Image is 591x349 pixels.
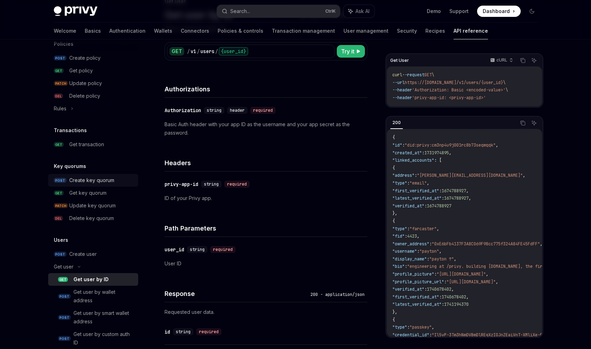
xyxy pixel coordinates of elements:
[48,328,138,349] a: POSTGet user by custom auth ID
[390,118,403,127] div: 200
[48,187,138,199] a: GETGet key quorum
[176,329,191,335] span: string
[439,248,442,254] span: ,
[496,142,498,148] span: ,
[48,90,138,102] a: DELDelete policy
[392,95,412,101] span: --header
[432,324,434,330] span: ,
[204,181,219,187] span: string
[272,22,335,39] a: Transaction management
[165,246,184,253] div: user_id
[218,22,263,39] a: Policies & controls
[165,328,170,335] div: id
[518,118,527,128] button: Copy the contents from the code block
[392,264,405,269] span: "bio"
[58,294,71,299] span: POST
[392,309,397,315] span: },
[54,178,66,183] span: POST
[73,309,134,326] div: Get user by smart wallet address
[392,157,434,163] span: "linked_accounts"
[58,315,71,320] span: POST
[477,6,521,17] a: Dashboard
[392,324,407,330] span: "type"
[424,286,427,292] span: :
[392,80,405,85] span: --url
[200,48,214,55] div: users
[165,84,367,94] h4: Authorizations
[427,8,441,15] a: Demo
[424,72,432,78] span: GET
[392,294,439,300] span: "first_verified_at"
[48,307,138,328] a: POSTGet user by smart wallet address
[58,277,68,282] span: GET
[109,22,146,39] a: Authentication
[48,64,138,77] a: GETGet policy
[54,6,97,16] img: dark logo
[442,195,444,201] span: :
[392,218,395,224] span: {
[447,279,496,285] span: "[URL][DOMAIN_NAME]"
[407,324,410,330] span: :
[392,87,412,93] span: --header
[417,173,523,178] span: "[PERSON_NAME][EMAIL_ADDRESS][DOMAIN_NAME]"
[69,214,114,222] div: Delete key quorum
[518,56,527,65] button: Copy the contents from the code block
[392,302,442,307] span: "latest_verified_at"
[54,203,68,208] span: PATCH
[325,8,336,14] span: Ctrl K
[219,47,248,56] div: {user_id}
[54,142,64,147] span: GET
[444,195,469,201] span: 1674788927
[165,158,367,168] h4: Headers
[449,150,451,156] span: ,
[392,135,395,140] span: {
[437,271,486,277] span: "[URL][DOMAIN_NAME]"
[407,233,417,239] span: 4423
[54,216,63,221] span: DEL
[69,140,104,149] div: Get transaction
[410,180,427,186] span: "email"
[165,289,308,298] h4: Response
[442,302,444,307] span: :
[69,92,100,100] div: Delete policy
[529,56,539,65] button: Ask AI
[69,250,97,258] div: Create user
[407,226,410,232] span: :
[187,48,190,55] div: /
[486,271,488,277] span: ,
[54,263,73,271] div: Get user
[48,212,138,225] a: DELDelete key quorum
[427,256,429,262] span: :
[191,48,196,55] div: v1
[454,256,456,262] span: ,
[69,54,101,62] div: Create policy
[73,288,134,305] div: Get user by wallet address
[402,142,405,148] span: :
[407,180,410,186] span: :
[442,188,466,194] span: 1674788927
[439,188,442,194] span: :
[230,7,250,15] div: Search...
[429,256,454,262] span: "payton ↑"
[496,279,498,285] span: ,
[392,256,427,262] span: "display_name"
[437,226,439,232] span: ,
[540,241,542,247] span: ,
[48,286,138,307] a: POSTGet user by wallet address
[405,80,503,85] span: https://[DOMAIN_NAME]/v1/users/{user_id}
[392,142,402,148] span: "id"
[54,126,87,135] h5: Transactions
[48,174,138,187] a: POSTCreate key quorum
[48,273,138,286] a: GETGet user by ID
[449,8,469,15] a: Support
[429,241,432,247] span: :
[392,211,397,216] span: },
[466,294,469,300] span: ,
[496,57,507,63] p: cURL
[392,165,395,171] span: {
[165,120,367,137] p: Basic Auth header with your app ID as the username and your app secret as the password.
[439,294,442,300] span: :
[54,252,66,257] span: POST
[69,66,93,75] div: Get policy
[392,203,424,209] span: "verified_at"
